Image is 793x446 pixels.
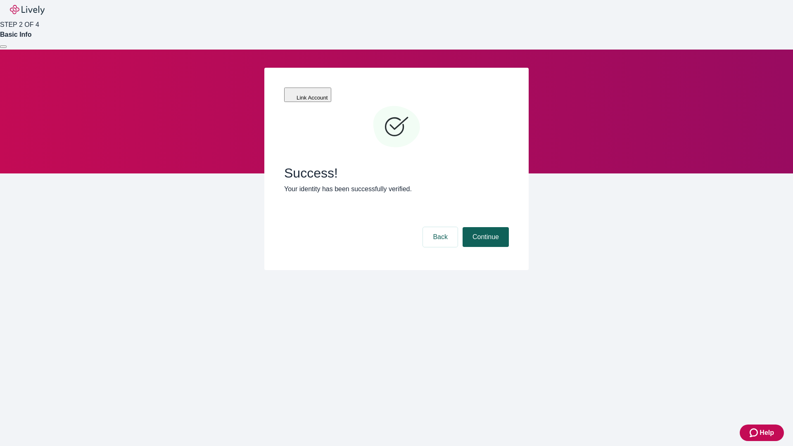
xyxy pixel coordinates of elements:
button: Link Account [284,88,331,102]
button: Continue [463,227,509,247]
button: Zendesk support iconHelp [740,425,784,441]
svg: Zendesk support icon [750,428,760,438]
svg: Checkmark icon [372,102,421,152]
button: Back [423,227,458,247]
span: Help [760,428,774,438]
img: Lively [10,5,45,15]
p: Your identity has been successfully verified. [284,184,509,194]
span: Success! [284,165,509,181]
